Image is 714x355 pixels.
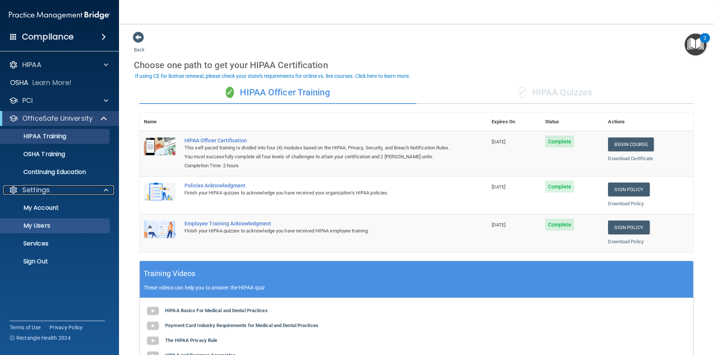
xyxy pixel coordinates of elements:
[145,304,160,318] img: gray_youtube_icon.38fcd6cc.png
[135,73,410,79] div: If using CE for license renewal, please check your state's requirements for online vs. live cours...
[608,239,644,244] a: Download Policy
[608,183,649,196] a: Sign Policy
[608,156,653,161] a: Download Certificate
[22,60,41,69] p: HIPAA
[139,113,180,131] th: Name
[134,38,145,53] a: Back
[22,96,33,105] p: PCI
[487,113,541,131] th: Expires On
[184,188,450,197] div: Finish your HIPAA quizzes to acknowledge you have received your organization’s HIPAA policies.
[139,82,416,104] div: HIPAA Officer Training
[9,186,108,194] a: Settings
[9,8,110,23] img: PMB logo
[608,201,644,206] a: Download Policy
[5,258,106,265] p: Sign Out
[416,82,694,104] div: HIPAA Quizzes
[685,34,707,56] button: Open Resource Center, 2 new notifications
[541,113,604,131] th: Status
[545,219,575,231] span: Complete
[5,168,106,176] p: Continuing Education
[22,186,50,194] p: Settings
[5,240,106,247] p: Services
[184,137,450,143] a: HIPAA Officer Certification
[49,324,83,331] a: Privacy Policy
[492,222,506,228] span: [DATE]
[165,323,318,328] b: Payment Card Industry Requirements for Medical and Dental Practices
[9,60,108,69] a: HIPAA
[545,181,575,193] span: Complete
[165,308,268,313] b: HIPAA Basics For Medical and Dental Practices
[165,337,217,343] b: The HIPAA Privacy Rule
[144,267,196,280] h5: Training Videos
[32,78,72,87] p: Learn More!
[608,137,653,151] a: Begin Course
[585,302,705,332] iframe: Drift Widget Chat Controller
[10,78,29,87] p: OSHA
[5,133,66,140] p: HIPAA Training
[608,221,649,234] a: Sign Policy
[5,204,106,212] p: My Account
[144,285,689,291] p: These videos can help you to answer the HIPAA quiz
[518,87,526,98] span: ✓
[184,161,450,170] div: Completion Time: 2 hours
[134,72,411,80] button: If using CE for license renewal, please check your state's requirements for online vs. live cours...
[184,221,450,226] div: Employee Training Acknowledgment
[10,334,71,342] span: Ⓒ Rectangle Health 2024
[9,96,108,105] a: PCI
[184,183,450,188] div: Policies Acknowledgment
[226,87,234,98] span: ✓
[5,150,65,158] p: OSHA Training
[5,222,106,229] p: My Users
[184,226,450,235] div: Finish your HIPAA quizzes to acknowledge you have received HIPAA employee training.
[492,184,506,190] span: [DATE]
[184,143,450,161] div: This self-paced training is divided into four (4) modules based on the HIPAA, Privacy, Security, ...
[145,333,160,348] img: gray_youtube_icon.38fcd6cc.png
[492,139,506,145] span: [DATE]
[9,114,108,123] a: OfficeSafe University
[22,32,74,42] h4: Compliance
[10,324,41,331] a: Terms of Use
[604,113,694,131] th: Actions
[704,38,706,48] div: 2
[134,54,699,76] div: Choose one path to get your HIPAA Certification
[22,114,93,123] p: OfficeSafe University
[145,318,160,333] img: gray_youtube_icon.38fcd6cc.png
[545,136,575,148] span: Complete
